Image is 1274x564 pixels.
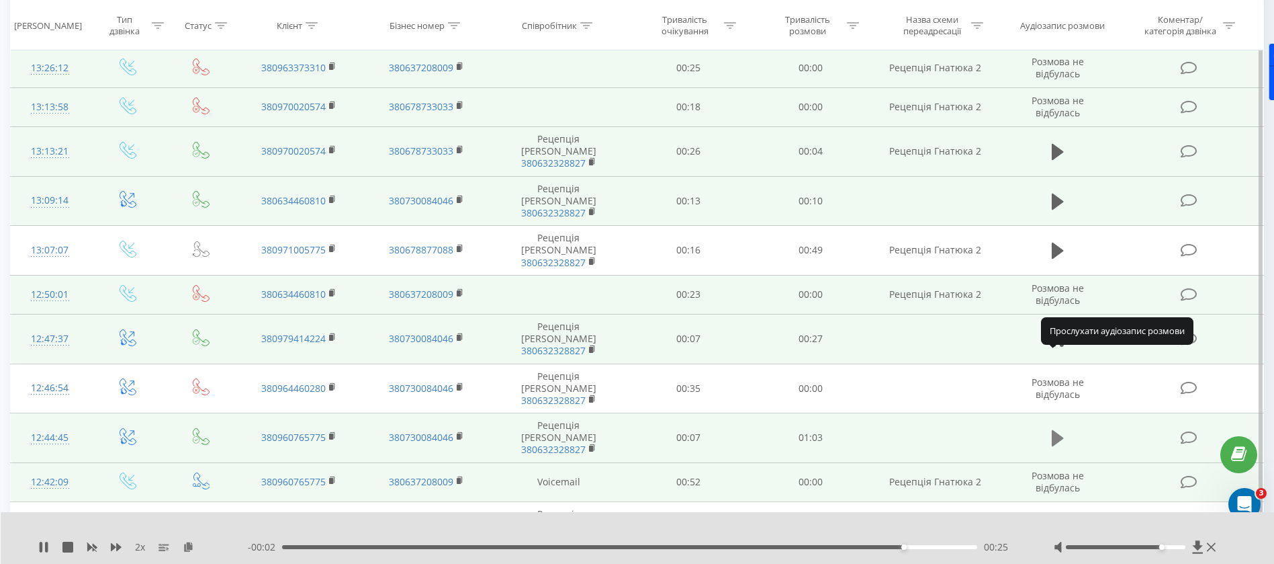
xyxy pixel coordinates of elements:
[521,443,586,456] a: 380632328827
[901,545,907,550] div: Accessibility label
[389,475,453,488] a: 380637208009
[1228,488,1261,520] iframe: Intercom live chat
[627,364,749,413] td: 00:35
[749,176,872,226] td: 00:10
[490,127,627,177] td: Рецепція [PERSON_NAME]
[135,540,145,554] span: 2 x
[490,501,627,551] td: Рецепція [PERSON_NAME]
[627,413,749,463] td: 00:07
[872,48,999,87] td: Рецепція Гнатюка 2
[1032,376,1084,401] span: Розмова не відбулась
[24,138,75,165] div: 13:13:21
[490,462,627,501] td: Voicemail
[627,87,749,126] td: 00:18
[389,100,453,113] a: 380678733033
[389,61,453,74] a: 380637208009
[185,19,212,31] div: Статус
[1256,488,1267,499] span: 3
[627,275,749,314] td: 00:23
[490,364,627,413] td: Рецепція [PERSON_NAME]
[1032,282,1084,307] span: Розмова не відбулась
[749,127,872,177] td: 00:04
[521,206,586,219] a: 380632328827
[389,288,453,300] a: 380637208009
[749,501,872,551] td: 01:05
[24,282,75,308] div: 12:50:01
[389,194,453,207] a: 380730084046
[1158,545,1164,550] div: Accessibility label
[389,431,453,444] a: 380730084046
[490,413,627,463] td: Рецепція [PERSON_NAME]
[389,243,453,256] a: 380678877088
[627,176,749,226] td: 00:13
[1041,317,1193,344] div: Прослухати аудіозапис розмови
[261,61,326,74] a: 380963373310
[261,288,326,300] a: 380634460810
[14,19,82,31] div: [PERSON_NAME]
[261,194,326,207] a: 380634460810
[490,314,627,364] td: Рецепція [PERSON_NAME]
[389,332,453,345] a: 380730084046
[389,382,453,395] a: 380730084046
[261,382,326,395] a: 380964460280
[1032,55,1084,80] span: Розмова не відбулась
[627,48,749,87] td: 00:25
[749,275,872,314] td: 00:00
[390,19,445,31] div: Бізнес номер
[24,55,75,81] div: 13:26:12
[749,226,872,276] td: 00:49
[261,243,326,256] a: 380971005775
[24,326,75,352] div: 12:47:37
[1141,14,1220,37] div: Коментар/категорія дзвінка
[984,540,1008,554] span: 00:25
[1032,469,1084,494] span: Розмова не відбулась
[749,462,872,501] td: 00:00
[261,475,326,488] a: 380960765775
[24,188,75,214] div: 13:09:14
[24,375,75,401] div: 12:46:54
[872,127,999,177] td: Рецепція Гнатюка 2
[627,127,749,177] td: 00:26
[649,14,721,37] div: Тривалість очікування
[261,332,326,345] a: 380979414224
[24,469,75,495] div: 12:42:09
[24,425,75,451] div: 12:44:45
[248,540,282,554] span: - 00:02
[627,501,749,551] td: 00:19
[872,462,999,501] td: Рецепція Гнатюка 2
[1020,19,1105,31] div: Аудіозапис розмови
[872,87,999,126] td: Рецепція Гнатюка 2
[490,176,627,226] td: Рецепція [PERSON_NAME]
[872,226,999,276] td: Рецепція Гнатюка 2
[1032,94,1084,119] span: Розмова не відбулась
[261,431,326,444] a: 380960765775
[261,145,326,157] a: 380970020574
[24,94,75,120] div: 13:13:58
[521,256,586,269] a: 380632328827
[749,364,872,413] td: 00:00
[627,314,749,364] td: 00:07
[627,226,749,276] td: 00:16
[521,344,586,357] a: 380632328827
[772,14,844,37] div: Тривалість розмови
[749,413,872,463] td: 01:03
[261,100,326,113] a: 380970020574
[521,394,586,407] a: 380632328827
[101,14,148,37] div: Тип дзвінка
[896,14,968,37] div: Назва схеми переадресації
[749,314,872,364] td: 00:27
[389,145,453,157] a: 380678733033
[872,275,999,314] td: Рецепція Гнатюка 2
[749,87,872,126] td: 00:00
[490,226,627,276] td: Рецепція [PERSON_NAME]
[749,48,872,87] td: 00:00
[277,19,302,31] div: Клієнт
[521,157,586,169] a: 380632328827
[522,19,577,31] div: Співробітник
[627,462,749,501] td: 00:52
[24,237,75,264] div: 13:07:07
